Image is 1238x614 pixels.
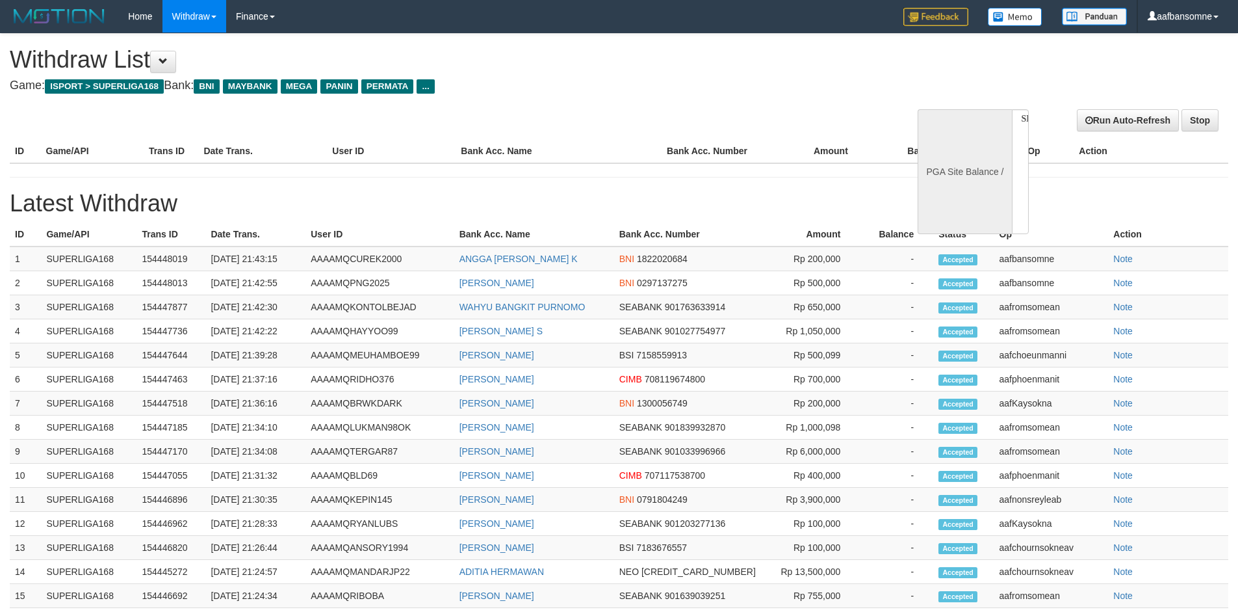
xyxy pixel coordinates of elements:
[860,488,933,512] td: -
[665,302,725,312] span: 901763633914
[860,247,933,271] td: -
[305,319,454,343] td: AAAAMQHAYYOO99
[619,374,642,384] span: CIMB
[619,567,639,577] span: NEO
[41,536,136,560] td: SUPERLIGA168
[41,222,136,247] th: Game/API
[10,79,812,92] h4: Game: Bank:
[619,446,662,457] span: SEABANK
[305,512,454,536] td: AAAAMQRYANLUBS
[619,302,662,312] span: SEABANK
[767,416,860,440] td: Rp 1,000,098
[860,343,933,367] td: -
[41,584,136,608] td: SUPERLIGA168
[305,343,454,367] td: AAAAMQMEUHAMBOE99
[860,560,933,584] td: -
[1113,350,1133,360] a: Note
[767,584,860,608] td: Rp 755,000
[459,591,534,601] a: [PERSON_NAME]
[10,222,41,247] th: ID
[137,464,206,488] td: 154447055
[305,488,454,512] td: AAAAMQKEPIN145
[459,446,534,457] a: [PERSON_NAME]
[938,591,977,602] span: Accepted
[619,254,634,264] span: BNI
[1113,518,1133,529] a: Note
[137,247,206,271] td: 154448019
[137,222,206,247] th: Trans ID
[459,518,534,529] a: [PERSON_NAME]
[619,398,634,408] span: BNI
[205,295,305,319] td: [DATE] 21:42:30
[619,591,662,601] span: SEABANK
[1062,8,1127,25] img: panduan.png
[938,375,977,386] span: Accepted
[305,271,454,295] td: AAAAMQPNG2025
[868,139,962,163] th: Balance
[305,222,454,247] th: User ID
[137,440,206,464] td: 154447170
[10,367,41,392] td: 6
[205,416,305,440] td: [DATE] 21:34:10
[41,139,144,163] th: Game/API
[10,416,41,440] td: 8
[1113,254,1133,264] a: Note
[41,488,136,512] td: SUPERLIGA168
[860,271,933,295] td: -
[10,536,41,560] td: 13
[767,343,860,367] td: Rp 500,099
[456,139,662,163] th: Bank Acc. Name
[137,392,206,416] td: 154447518
[645,374,705,384] span: 708119674800
[994,584,1109,608] td: aafromsomean
[10,139,41,163] th: ID
[45,79,164,94] span: ISPORT > SUPERLIGA168
[137,512,206,536] td: 154446962
[665,446,725,457] span: 901033996966
[767,392,860,416] td: Rp 200,000
[1113,278,1133,288] a: Note
[1113,398,1133,408] a: Note
[767,464,860,488] td: Rp 400,000
[10,47,812,73] h1: Withdraw List
[1077,109,1179,131] a: Run Auto-Refresh
[205,319,305,343] td: [DATE] 21:42:22
[459,278,534,288] a: [PERSON_NAME]
[938,471,977,482] span: Accepted
[994,222,1109,247] th: Op
[860,584,933,608] td: -
[137,319,206,343] td: 154447736
[198,139,327,163] th: Date Trans.
[10,584,41,608] td: 15
[619,470,642,481] span: CIMB
[1113,446,1133,457] a: Note
[194,79,219,94] span: BNI
[205,536,305,560] td: [DATE] 21:26:44
[637,254,688,264] span: 1822020684
[361,79,414,94] span: PERMATA
[938,567,977,578] span: Accepted
[636,542,687,553] span: 7183676557
[41,319,136,343] td: SUPERLIGA168
[1181,109,1219,131] a: Stop
[938,278,977,289] span: Accepted
[137,536,206,560] td: 154446820
[938,543,977,554] span: Accepted
[41,367,136,392] td: SUPERLIGA168
[305,440,454,464] td: AAAAMQTERGAR87
[860,392,933,416] td: -
[767,295,860,319] td: Rp 650,000
[305,247,454,271] td: AAAAMQCUREK2000
[10,295,41,319] td: 3
[205,464,305,488] td: [DATE] 21:31:32
[860,512,933,536] td: -
[767,560,860,584] td: Rp 13,500,000
[137,584,206,608] td: 154446692
[637,398,688,408] span: 1300056749
[938,254,977,265] span: Accepted
[994,416,1109,440] td: aafromsomean
[305,536,454,560] td: AAAAMQANSORY1994
[327,139,456,163] th: User ID
[223,79,277,94] span: MAYBANK
[938,423,977,434] span: Accepted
